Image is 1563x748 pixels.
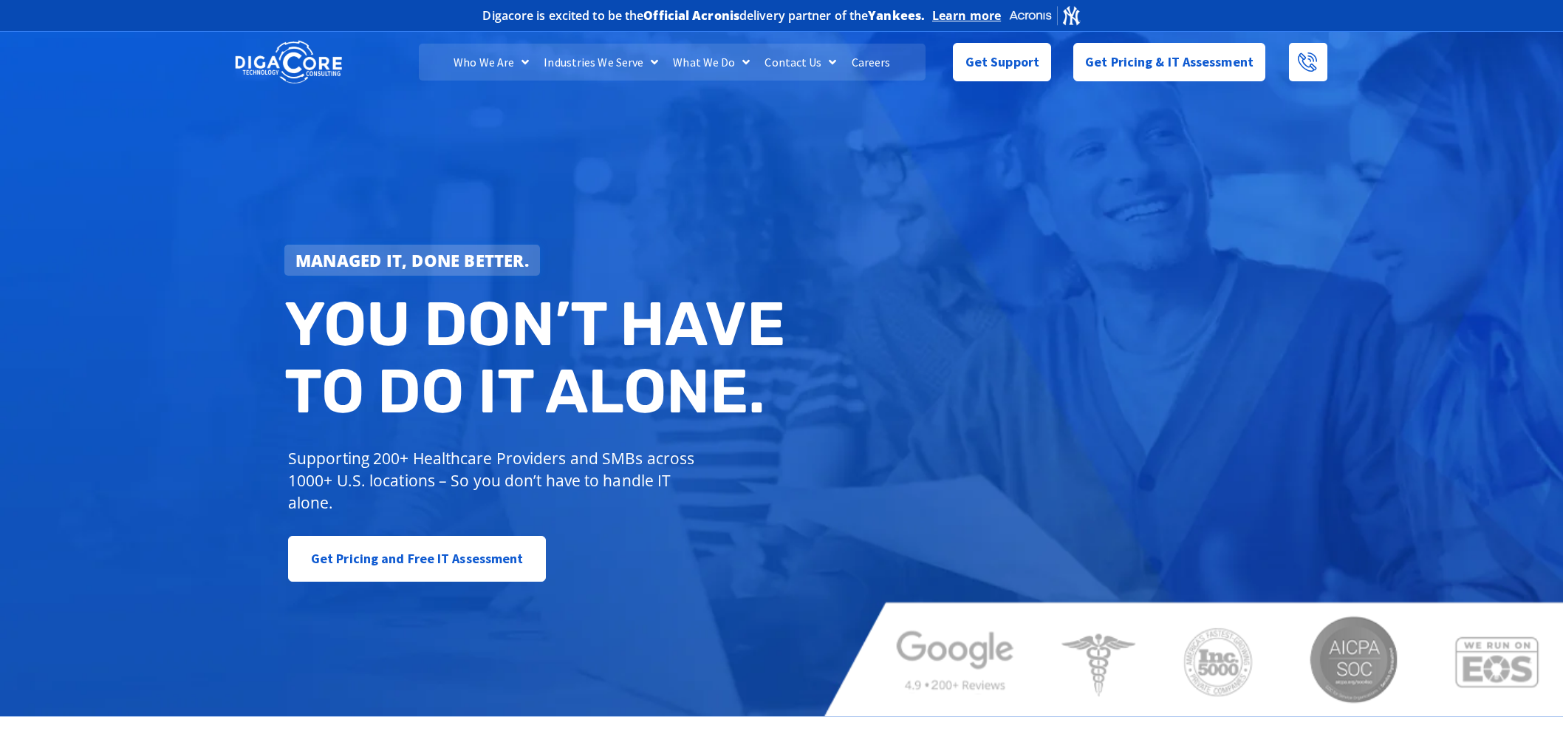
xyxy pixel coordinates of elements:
h2: Digacore is excited to be the delivery partner of the [482,10,925,21]
a: Learn more [932,8,1001,23]
b: Official Acronis [643,7,739,24]
a: Who We Are [446,44,536,81]
strong: Managed IT, done better. [295,249,529,271]
h2: You don’t have to do IT alone. [284,290,793,426]
span: Get Pricing and Free IT Assessment [311,544,523,574]
span: Get Pricing & IT Assessment [1085,47,1254,77]
a: Industries We Serve [536,44,666,81]
a: Get Pricing & IT Assessment [1073,43,1265,81]
a: What We Do [666,44,757,81]
img: DigaCore Technology Consulting [235,39,342,86]
a: Get Support [953,43,1051,81]
nav: Menu [419,44,926,81]
a: Contact Us [757,44,844,81]
a: Careers [844,44,898,81]
p: Supporting 200+ Healthcare Providers and SMBs across 1000+ U.S. locations – So you don’t have to ... [288,447,701,514]
a: Managed IT, done better. [284,245,540,276]
img: Acronis [1008,4,1081,26]
a: Get Pricing and Free IT Assessment [288,536,546,582]
span: Get Support [965,47,1039,77]
b: Yankees. [868,7,925,24]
